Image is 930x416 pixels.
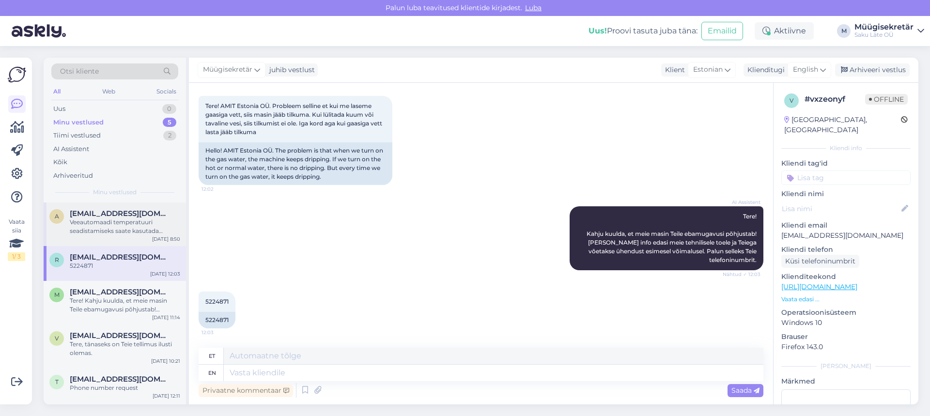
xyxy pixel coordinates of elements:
div: Web [100,85,117,98]
div: 0 [162,104,176,114]
span: Otsi kliente [60,66,99,77]
a: [URL][DOMAIN_NAME] [781,282,857,291]
button: Emailid [701,22,743,40]
span: 12:03 [201,329,238,336]
div: [DATE] 12:11 [153,392,180,400]
span: Tere! AMIT Estonia OÜ. Probleem selline et kui me laseme gaasiga vett, siis masin jääb tilkuma. K... [205,102,384,136]
div: Tere, tänaseks on Teie tellimus ilusti olemas. [70,340,180,357]
span: veera.baranova@kliimaseade.ee [70,331,170,340]
div: Kliendi info [781,144,911,153]
div: Tere! Kahju kuulda, et meie masin Teile ebamugavusi põhjustab! Anname info edasi meie tehnilisele... [70,296,180,314]
div: Proovi tasuta juba täna: [589,25,697,37]
div: en [208,365,216,381]
span: maari@ekspro.ee [70,288,170,296]
div: [PERSON_NAME] [781,362,911,370]
span: t [55,378,59,385]
div: # vxzeonyf [805,93,865,105]
div: [DATE] 8:50 [152,235,180,243]
input: Lisa nimi [782,203,899,214]
span: rait.karro@amit.eu [70,253,170,262]
div: Uus [53,104,65,114]
span: v [790,97,793,104]
div: AI Assistent [53,144,89,154]
span: Müügisekretär [203,64,252,75]
span: Minu vestlused [93,188,137,197]
div: Privaatne kommentaar [199,384,293,397]
div: Müügisekretär [854,23,914,31]
span: a [55,213,59,220]
p: Kliendi telefon [781,245,911,255]
div: [GEOGRAPHIC_DATA], [GEOGRAPHIC_DATA] [784,115,901,135]
div: [DATE] 11:14 [152,314,180,321]
div: 1 / 3 [8,252,25,261]
div: et [209,348,215,364]
p: Märkmed [781,376,911,386]
input: Lisa tag [781,170,911,185]
p: Vaata edasi ... [781,295,911,304]
div: All [51,85,62,98]
div: 5224871 [70,262,180,270]
p: Windows 10 [781,318,911,328]
div: Kõik [53,157,67,167]
span: 12:02 [201,185,238,193]
div: Veeautomaadi temperatuuri seadistamiseks saate kasutada CoolTouch rakendust. Kui veeautomaat ei j... [70,218,180,235]
div: Vaata siia [8,217,25,261]
div: Phone number request [70,384,180,392]
p: Firefox 143.0 [781,342,911,352]
div: 5224871 [199,312,235,328]
p: Kliendi tag'id [781,158,911,169]
a: MüügisekretärSaku Läte OÜ [854,23,924,39]
img: Askly Logo [8,65,26,84]
p: Brauser [781,332,911,342]
p: Klienditeekond [781,272,911,282]
b: Uus! [589,26,607,35]
div: Aktiivne [755,22,814,40]
div: Arhiveeritud [53,171,93,181]
div: [DATE] 12:03 [150,270,180,277]
span: AI Assistent [724,199,760,206]
p: Kliendi email [781,220,911,231]
span: 5224871 [205,298,229,305]
p: [EMAIL_ADDRESS][DOMAIN_NAME] [781,231,911,241]
p: Operatsioonisüsteem [781,308,911,318]
div: juhib vestlust [265,65,315,75]
span: English [793,64,818,75]
span: Luba [522,3,544,12]
div: Tiimi vestlused [53,131,101,140]
div: Socials [155,85,178,98]
div: Klienditugi [744,65,785,75]
span: toomas@hevea.ee [70,375,170,384]
div: Arhiveeri vestlus [835,63,910,77]
span: r [55,256,59,263]
span: Estonian [693,64,723,75]
div: Küsi telefoninumbrit [781,255,859,268]
div: 2 [163,131,176,140]
span: Nähtud ✓ 12:03 [723,271,760,278]
div: Hello! AMIT Estonia OÜ. The problem is that when we turn on the gas water, the machine keeps drip... [199,142,392,185]
span: Saada [731,386,759,395]
span: v [55,335,59,342]
span: m [54,291,60,298]
div: [DATE] 10:21 [151,357,180,365]
span: airi@meediagrupi.ee [70,209,170,218]
div: Klient [661,65,685,75]
span: Offline [865,94,908,105]
div: Saku Läte OÜ [854,31,914,39]
div: 5 [163,118,176,127]
p: Kliendi nimi [781,189,911,199]
div: M [837,24,851,38]
div: Minu vestlused [53,118,104,127]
